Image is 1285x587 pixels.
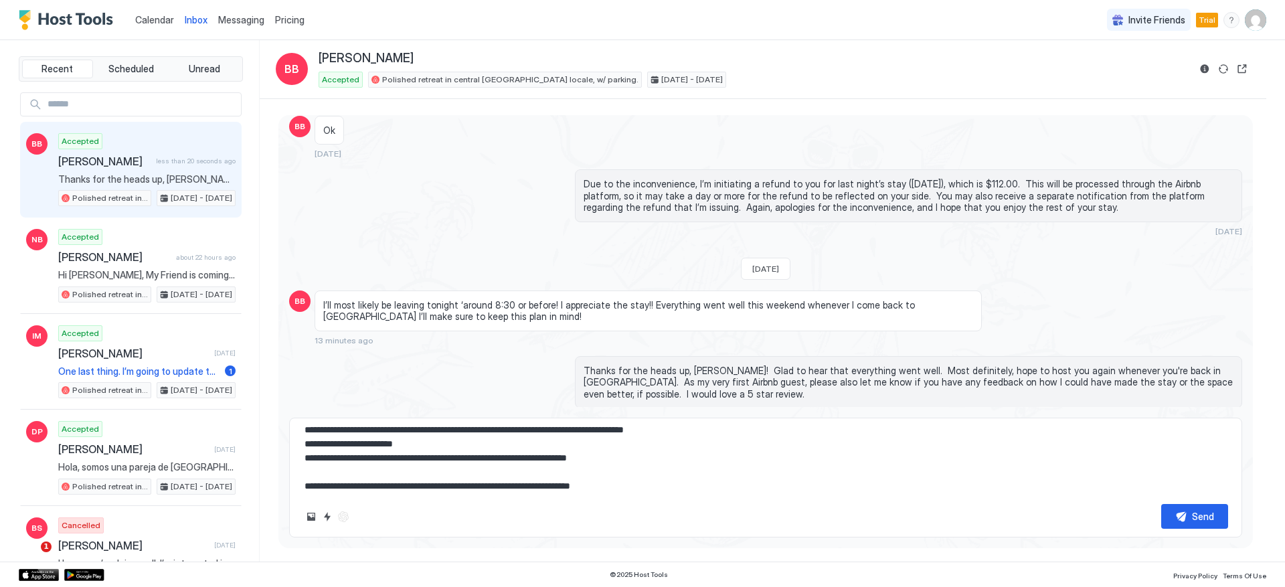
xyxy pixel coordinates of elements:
span: I hope you’re doing well. I’m interested in booking your place in [US_STATE], [GEOGRAPHIC_DATA]. ... [58,558,236,570]
span: BB [294,295,305,307]
span: Thanks for the heads up, [PERSON_NAME]! Glad to hear that everything went well. Most definitely, ... [584,365,1233,400]
span: Trial [1199,14,1215,26]
span: Thanks for the heads up, [PERSON_NAME]! Glad to hear that everything went well. Most definitely, ... [58,173,236,185]
span: [PERSON_NAME] [58,442,209,456]
button: Unread [169,60,240,78]
a: Inbox [185,13,207,27]
span: Accepted [62,135,99,147]
span: Accepted [62,327,99,339]
span: BB [294,120,305,133]
a: Terms Of Use [1223,568,1266,582]
span: [DATE] - [DATE] [171,192,232,204]
span: Accepted [62,423,99,435]
span: BB [31,138,42,150]
span: less than 20 seconds ago [156,157,236,165]
span: [PERSON_NAME] [58,539,209,552]
a: Host Tools Logo [19,10,119,30]
button: Sync reservation [1215,61,1231,77]
span: Pricing [275,14,305,26]
button: Open reservation [1234,61,1250,77]
span: [DATE] [1215,226,1242,236]
span: NB [31,234,43,246]
span: [PERSON_NAME] [58,155,151,168]
a: Privacy Policy [1173,568,1217,582]
span: I’ll most likely be leaving tonight ‘around 8:30 or before! I appreciate the stay!! Everything we... [323,299,973,323]
span: [PERSON_NAME] [58,250,171,264]
span: One last thing. I’m going to update the reservation to two guest, since you mentioned that you’d ... [58,365,220,378]
span: Polished retreat in central [GEOGRAPHIC_DATA] locale, w/ parking. [72,288,148,301]
span: BB [284,61,299,77]
button: Send [1161,504,1228,529]
button: Upload image [303,509,319,525]
span: BS [31,522,42,534]
button: Scheduled [96,60,167,78]
span: Messaging [218,14,264,25]
span: [DATE] [752,264,779,274]
a: Messaging [218,13,264,27]
span: [DATE] [214,445,236,454]
span: Scheduled [108,63,154,75]
span: 1 [229,366,232,376]
span: Accepted [322,74,359,86]
span: Polished retreat in central [GEOGRAPHIC_DATA] locale, w/ parking. [382,74,638,86]
span: Invite Friends [1128,14,1185,26]
span: Accepted [62,231,99,243]
span: [DATE] - [DATE] [171,481,232,493]
span: 13 minutes ago [315,335,373,345]
span: Cancelled [62,519,100,531]
span: Recent [41,63,73,75]
span: about 22 hours ago [176,253,236,262]
button: Quick reply [319,509,335,525]
span: [DATE] - [DATE] [661,74,723,86]
span: [DATE] [315,149,341,159]
span: Hi [PERSON_NAME], My Friend is coming to town from College to visit and Your place is perfect for... [58,269,236,281]
span: Terms Of Use [1223,572,1266,580]
span: Privacy Policy [1173,572,1217,580]
span: Polished retreat in central [GEOGRAPHIC_DATA] locale, w/ parking. [72,384,148,396]
span: [DATE] - [DATE] [171,288,232,301]
input: Input Field [42,93,241,116]
span: [DATE] [214,541,236,550]
span: Ok [323,124,335,137]
div: Send [1192,509,1214,523]
div: menu [1223,12,1239,28]
span: Unread [189,63,220,75]
span: [PERSON_NAME] [319,51,414,66]
span: [DATE] - [DATE] [171,384,232,396]
span: 1 [41,541,52,552]
div: User profile [1245,9,1266,31]
a: Google Play Store [64,569,104,581]
a: App Store [19,569,59,581]
button: Recent [22,60,93,78]
iframe: Intercom live chat [13,541,46,574]
span: Polished retreat in central [GEOGRAPHIC_DATA] locale, w/ parking. [72,192,148,204]
div: tab-group [19,56,243,82]
span: Hola, somos una pareja de [GEOGRAPHIC_DATA], venimos de visita le agradezco mucho la estancia [58,461,236,473]
span: © 2025 Host Tools [610,570,668,579]
span: [PERSON_NAME] [58,347,209,360]
span: Calendar [135,14,174,25]
span: Inbox [185,14,207,25]
span: [DATE] [214,349,236,357]
span: DP [31,426,43,438]
a: Calendar [135,13,174,27]
span: Due to the inconvenience, I’m initiating a refund to you for last night’s stay ([DATE]), which is... [584,178,1233,214]
span: Polished retreat in central [GEOGRAPHIC_DATA] locale, w/ parking. [72,481,148,493]
span: IM [32,330,41,342]
button: Reservation information [1197,61,1213,77]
